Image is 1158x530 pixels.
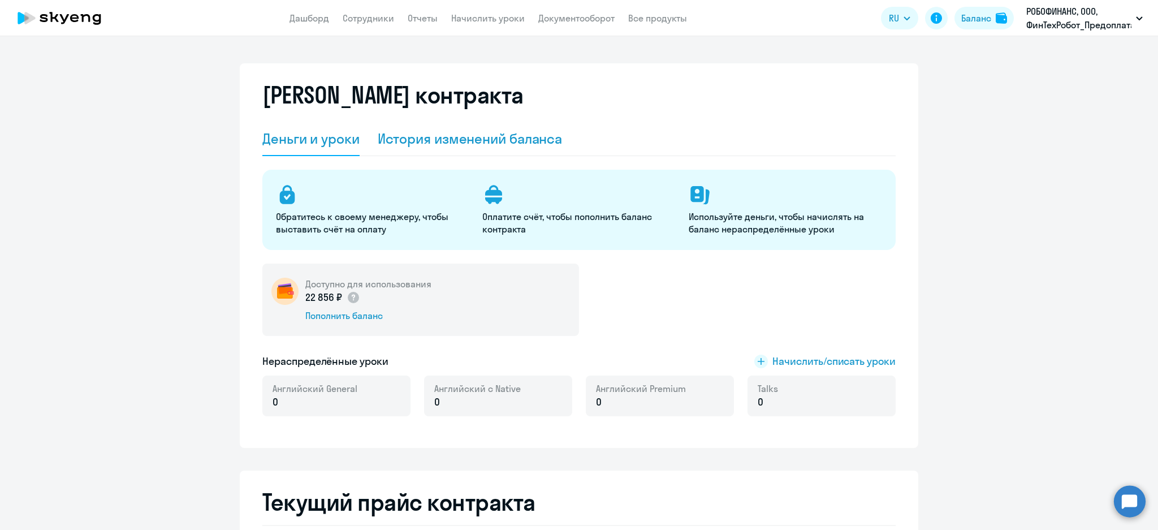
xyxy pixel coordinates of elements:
[881,7,918,29] button: RU
[273,395,278,410] span: 0
[262,354,388,369] h5: Нераспределённые уроки
[482,210,675,235] p: Оплатите счёт, чтобы пополнить баланс контракта
[305,309,431,322] div: Пополнить баланс
[954,7,1014,29] button: Балансbalance
[758,382,778,395] span: Talks
[628,12,687,24] a: Все продукты
[262,130,360,148] div: Деньги и уроки
[758,395,763,410] span: 0
[961,11,991,25] div: Баланс
[434,382,521,395] span: Английский с Native
[305,290,360,305] p: 22 856 ₽
[889,11,899,25] span: RU
[996,12,1007,24] img: balance
[1021,5,1148,32] button: РОБОФИНАНС, ООО, ФинТехРобот_Предоплата_Договор_2025 год.
[538,12,615,24] a: Документооборот
[305,278,431,290] h5: Доступно для использования
[262,81,524,109] h2: [PERSON_NAME] контракта
[408,12,438,24] a: Отчеты
[262,489,896,516] h2: Текущий прайс контракта
[596,395,602,410] span: 0
[1026,5,1131,32] p: РОБОФИНАНС, ООО, ФинТехРобот_Предоплата_Договор_2025 год.
[378,130,563,148] div: История изменений баланса
[276,210,469,235] p: Обратитесь к своему менеджеру, чтобы выставить счёт на оплату
[271,278,299,305] img: wallet-circle.png
[772,354,896,369] span: Начислить/списать уроки
[596,382,686,395] span: Английский Premium
[273,382,357,395] span: Английский General
[451,12,525,24] a: Начислить уроки
[289,12,329,24] a: Дашборд
[434,395,440,410] span: 0
[689,210,882,235] p: Используйте деньги, чтобы начислять на баланс нераспределённые уроки
[343,12,394,24] a: Сотрудники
